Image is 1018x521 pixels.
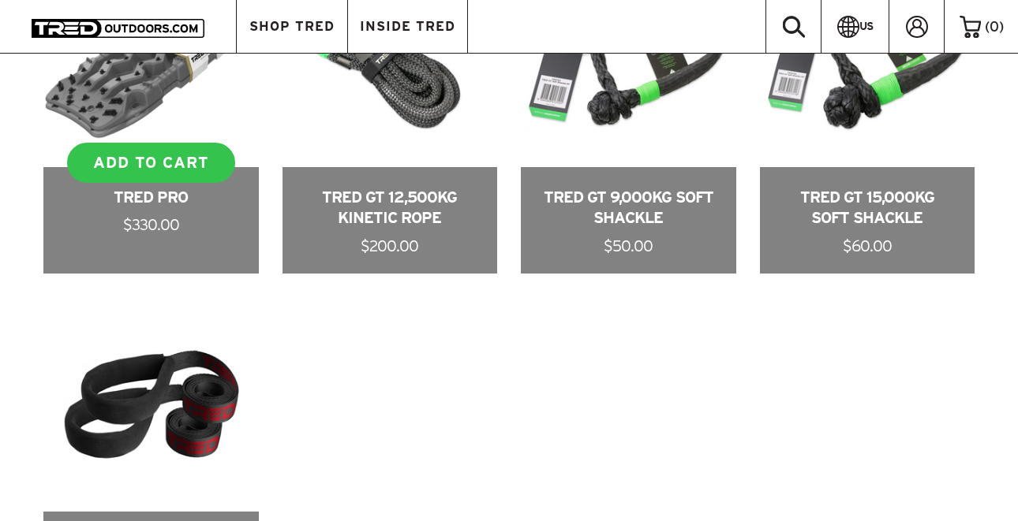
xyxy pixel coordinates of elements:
span: SHOP TRED [249,20,335,33]
span: INSIDE TRED [360,20,455,33]
a: ADD TO CART [67,143,235,184]
span: ( ) [985,20,1004,34]
img: cart-icon [960,16,981,38]
span: 0 [990,19,999,34]
img: TRED Outdoors America [32,19,204,38]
